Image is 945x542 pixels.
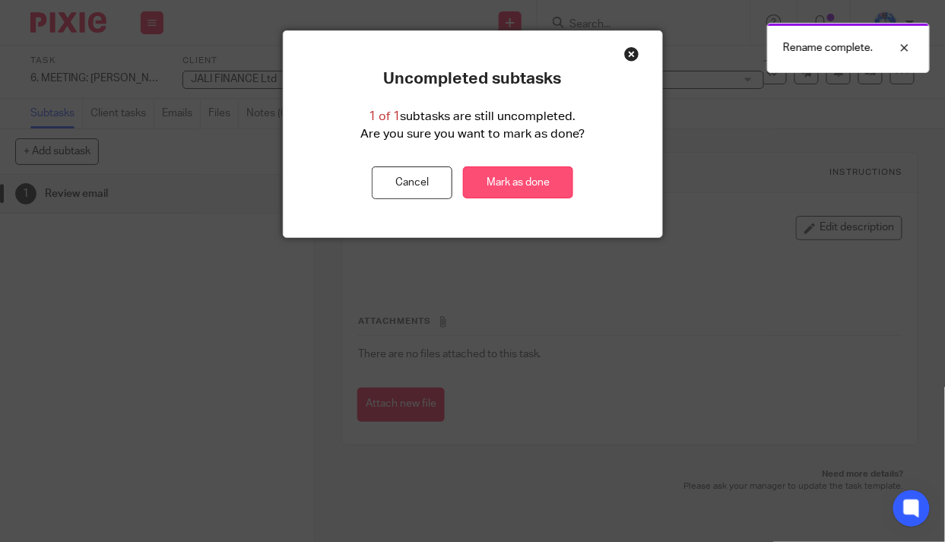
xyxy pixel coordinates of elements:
span: 1 of 1 [369,110,401,122]
p: subtasks are still uncompleted. [369,108,576,125]
p: Are you sure you want to mark as done? [360,125,585,143]
p: Rename complete. [783,40,873,55]
p: Uncompleted subtasks [384,69,562,89]
button: Cancel [372,166,452,199]
a: Mark as done [463,166,573,199]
